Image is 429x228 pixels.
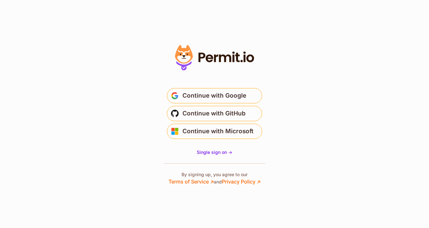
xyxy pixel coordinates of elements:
button: Continue with GitHub [167,106,262,121]
p: By signing up, you agree to our and [168,171,261,185]
a: Privacy Policy ↗ [222,178,261,185]
span: Continue with Google [182,91,246,101]
span: Continue with Microsoft [182,126,254,136]
a: Terms of Service ↗ [168,178,214,185]
button: Continue with Google [167,88,262,103]
span: Continue with GitHub [182,108,246,119]
a: Single sign on -> [197,149,232,155]
button: Continue with Microsoft [167,124,262,139]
